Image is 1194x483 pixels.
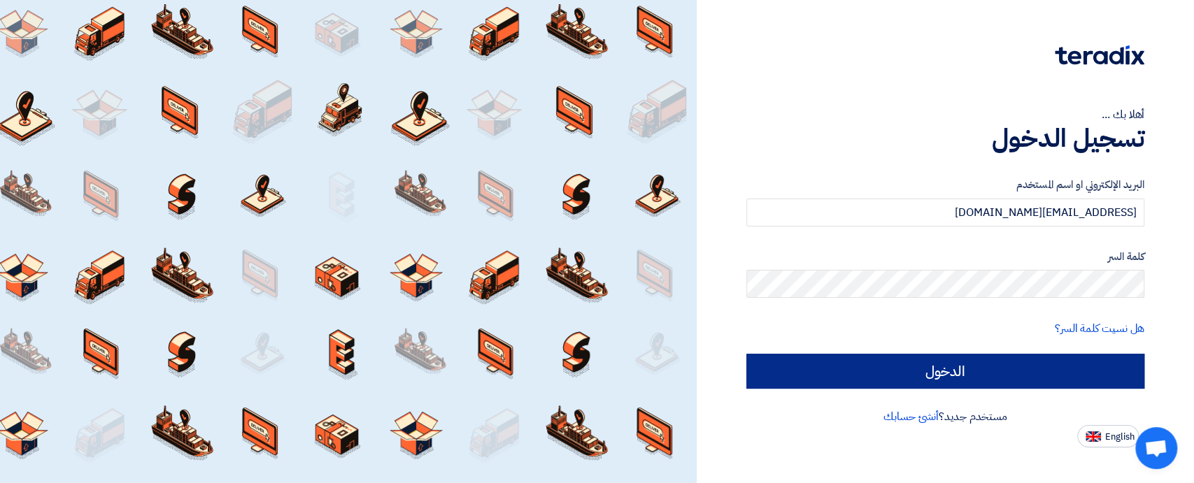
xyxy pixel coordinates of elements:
[746,354,1144,389] input: الدخول
[746,249,1144,265] label: كلمة السر
[746,408,1144,425] div: مستخدم جديد؟
[1086,431,1101,442] img: en-US.png
[883,408,939,425] a: أنشئ حسابك
[746,177,1144,193] label: البريد الإلكتروني او اسم المستخدم
[1055,320,1144,337] a: هل نسيت كلمة السر؟
[1055,45,1144,65] img: Teradix logo
[1077,425,1139,447] button: English
[746,123,1144,154] h1: تسجيل الدخول
[1135,427,1177,469] div: Open chat
[746,199,1144,226] input: أدخل بريد العمل الإلكتروني او اسم المستخدم الخاص بك ...
[1105,432,1135,442] span: English
[746,106,1144,123] div: أهلا بك ...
